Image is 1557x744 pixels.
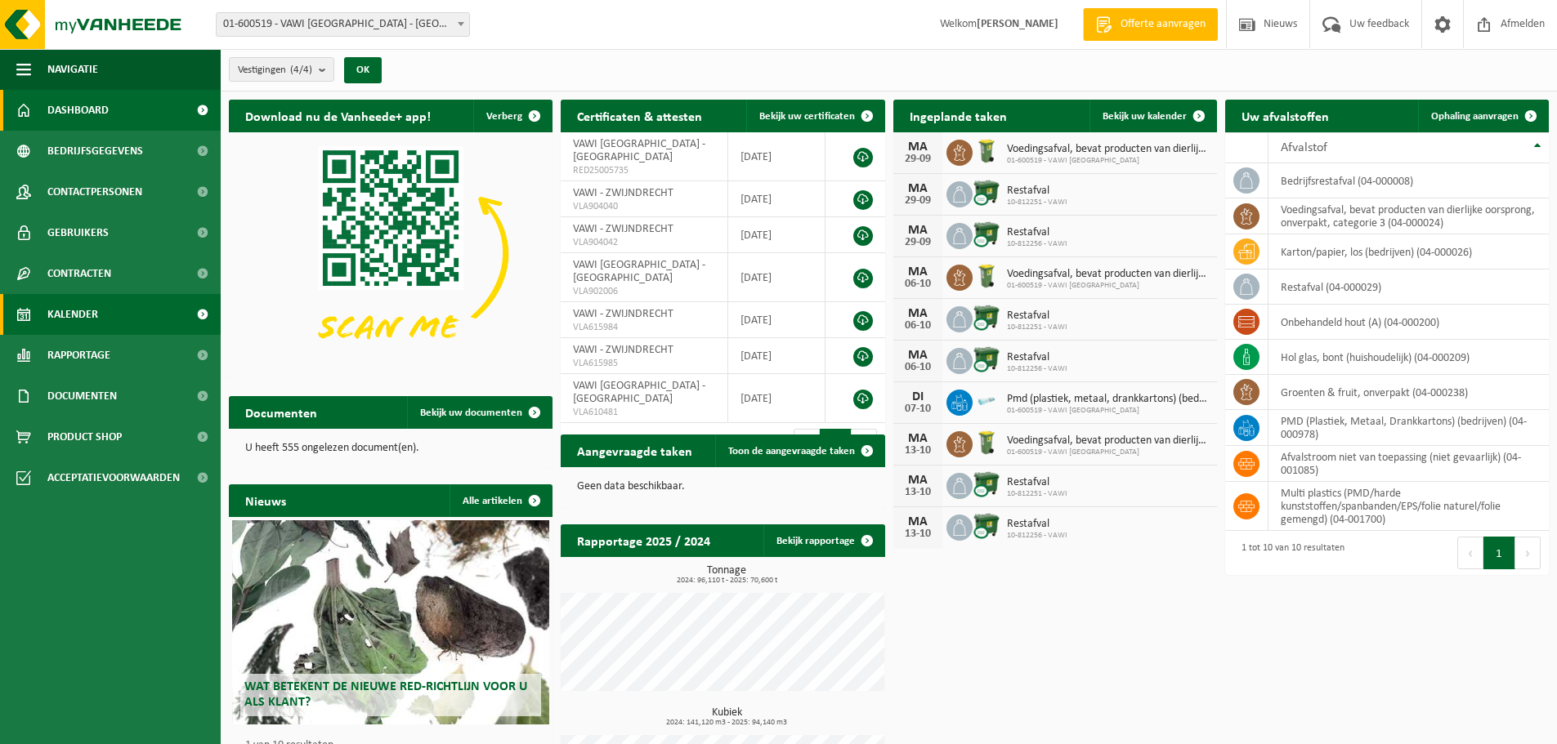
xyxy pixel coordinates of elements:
h2: Rapportage 2025 / 2024 [561,524,727,556]
div: 29-09 [902,154,934,165]
span: 10-812256 - VAWI [1007,239,1067,249]
span: Offerte aanvragen [1116,16,1210,33]
span: VAWI [GEOGRAPHIC_DATA] - [GEOGRAPHIC_DATA] [573,259,705,284]
td: PMD (Plastiek, Metaal, Drankkartons) (bedrijven) (04-000978) [1268,410,1549,446]
span: 01-600519 - VAWI [GEOGRAPHIC_DATA] [1007,281,1209,291]
span: Navigatie [47,49,98,90]
img: WB-0140-HPE-GN-50 [973,429,1000,457]
span: Bekijk uw kalender [1103,111,1187,122]
img: WB-1100-CU [973,304,1000,332]
span: Voedingsafval, bevat producten van dierlijke oorsprong, onverpakt, categorie 3 [1007,143,1209,156]
td: multi plastics (PMD/harde kunststoffen/spanbanden/EPS/folie naturel/folie gemengd) (04-001700) [1268,482,1549,531]
img: WB-0140-HPE-GN-50 [973,137,1000,165]
a: Bekijk rapportage [763,524,884,557]
span: Documenten [47,376,117,417]
div: 13-10 [902,528,934,540]
td: [DATE] [728,302,825,338]
button: Verberg [473,100,551,132]
h2: Nieuws [229,484,302,516]
div: 06-10 [902,278,934,290]
div: MA [902,140,934,154]
span: Restafval [1007,226,1067,239]
span: Afvalstof [1281,141,1327,154]
span: Restafval [1007,185,1067,198]
span: 10-812251 - VAWI [1007,198,1067,207]
button: OK [344,57,382,83]
span: VLA904042 [573,236,715,249]
p: Geen data beschikbaar. [577,481,868,492]
div: 29-09 [902,195,934,207]
span: 01-600519 - VAWI [GEOGRAPHIC_DATA] [1007,406,1209,416]
img: Download de VHEPlus App [229,132,553,375]
div: MA [902,474,934,487]
a: Bekijk uw kalender [1089,100,1215,132]
div: MA [902,307,934,320]
div: 13-10 [902,487,934,498]
img: WB-1100-CU [973,470,1000,498]
img: WB-1100-CU [973,512,1000,540]
span: 10-812256 - VAWI [1007,364,1067,374]
span: VLA615984 [573,321,715,334]
td: [DATE] [728,253,825,302]
span: Wat betekent de nieuwe RED-richtlijn voor u als klant? [244,680,527,709]
span: RED25005735 [573,164,715,177]
div: MA [902,182,934,195]
button: Vestigingen(4/4) [229,57,334,82]
span: VAWI [GEOGRAPHIC_DATA] - [GEOGRAPHIC_DATA] [573,138,705,163]
span: VAWI [GEOGRAPHIC_DATA] - [GEOGRAPHIC_DATA] [573,380,705,405]
div: 06-10 [902,320,934,332]
span: 2024: 96,110 t - 2025: 70,600 t [569,577,884,585]
div: 13-10 [902,445,934,457]
span: VLA610481 [573,406,715,419]
a: Alle artikelen [450,484,551,517]
span: Toon de aangevraagde taken [728,446,855,457]
img: WB-1100-CU [973,221,1000,248]
span: Voedingsafval, bevat producten van dierlijke oorsprong, onverpakt, categorie 3 [1007,434,1209,448]
td: [DATE] [728,374,825,423]
span: Contactpersonen [47,172,142,212]
img: WB-1100-CU [973,345,1000,373]
button: Next [1515,537,1541,569]
span: Restafval [1007,351,1067,364]
td: onbehandeld hout (A) (04-000200) [1268,305,1549,340]
span: Restafval [1007,476,1067,489]
a: Wat betekent de nieuwe RED-richtlijn voor u als klant? [232,520,549,724]
span: Gebruikers [47,212,109,253]
td: hol glas, bont (huishoudelijk) (04-000209) [1268,340,1549,375]
button: 1 [1483,537,1515,569]
div: MA [902,515,934,528]
div: 29-09 [902,237,934,248]
span: 2024: 141,120 m3 - 2025: 94,140 m3 [569,719,884,727]
span: VAWI - ZWIJNDRECHT [573,308,673,320]
span: 10-812256 - VAWI [1007,531,1067,541]
img: WB-0140-HPE-GN-50 [973,262,1000,290]
td: [DATE] [728,181,825,217]
span: Rapportage [47,335,110,376]
span: VLA902006 [573,285,715,298]
span: Acceptatievoorwaarden [47,457,180,498]
h2: Certificaten & attesten [561,100,718,131]
span: 10-812251 - VAWI [1007,489,1067,499]
a: Offerte aanvragen [1083,8,1218,41]
count: (4/4) [290,65,312,75]
span: VLA904040 [573,200,715,213]
td: bedrijfsrestafval (04-000008) [1268,163,1549,198]
span: Vestigingen [238,58,312,82]
span: 01-600519 - VAWI NV - ANTWERPEN [216,12,470,37]
h2: Documenten [229,396,333,428]
span: 10-812251 - VAWI [1007,323,1067,332]
h2: Uw afvalstoffen [1225,100,1345,131]
span: Restafval [1007,310,1067,323]
td: karton/papier, los (bedrijven) (04-000026) [1268,234,1549,270]
span: Bekijk uw documenten [420,408,522,418]
span: Pmd (plastiek, metaal, drankkartons) (bedrijven) [1007,393,1209,406]
span: Bekijk uw certificaten [759,111,855,122]
span: VLA615985 [573,357,715,370]
span: Verberg [486,111,522,122]
td: groenten & fruit, onverpakt (04-000238) [1268,375,1549,410]
div: MA [902,432,934,445]
span: VAWI - ZWIJNDRECHT [573,187,673,199]
div: 06-10 [902,362,934,373]
h2: Aangevraagde taken [561,434,709,466]
span: Dashboard [47,90,109,131]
